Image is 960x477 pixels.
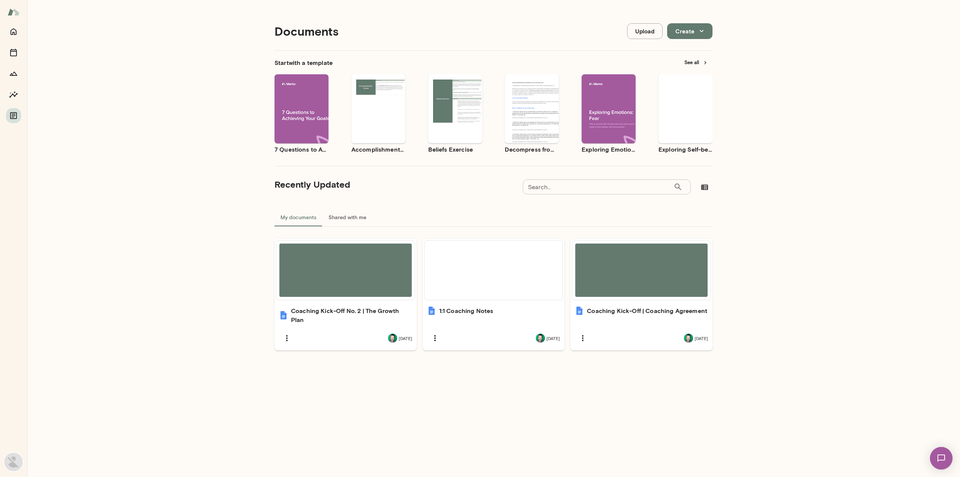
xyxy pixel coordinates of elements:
[546,335,560,341] span: [DATE]
[274,208,322,226] button: My documents
[428,145,482,154] h6: Beliefs Exercise
[274,178,350,190] h5: Recently Updated
[6,24,21,39] button: Home
[279,311,288,320] img: Coaching Kick-Off No. 2 | The Growth Plan
[694,335,708,341] span: [DATE]
[274,24,339,38] h4: Documents
[505,145,559,154] h6: Decompress from a Job
[684,334,693,343] img: Brian Lawrence
[658,145,712,154] h6: Exploring Self-beliefs: Failures
[291,306,412,324] h6: Coaching Kick-Off No. 2 | The Growth Plan
[575,306,584,315] img: Coaching Kick-Off | Coaching Agreement
[4,453,22,471] img: Ruben Segura
[6,108,21,123] button: Documents
[427,306,436,315] img: 1:1 Coaching Notes
[439,306,493,315] h6: 1:1 Coaching Notes
[582,145,636,154] h6: Exploring Emotions: Fear
[667,23,712,39] button: Create
[627,23,663,39] button: Upload
[6,87,21,102] button: Insights
[399,335,412,341] span: [DATE]
[680,57,712,68] button: See all
[274,208,712,226] div: documents tabs
[351,145,405,154] h6: Accomplishment Tracker
[587,306,707,315] h6: Coaching Kick-Off | Coaching Agreement
[274,58,333,67] h6: Start with a template
[6,45,21,60] button: Sessions
[6,66,21,81] button: Growth Plan
[322,208,372,226] button: Shared with me
[388,334,397,343] img: Brian Lawrence
[536,334,545,343] img: Brian Lawrence
[274,145,328,154] h6: 7 Questions to Achieving Your Goals
[7,5,19,19] img: Mento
